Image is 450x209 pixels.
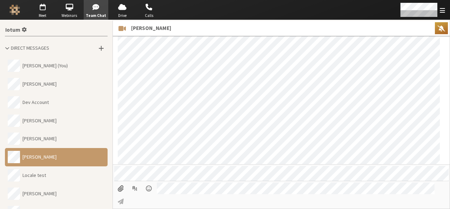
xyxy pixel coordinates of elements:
[5,130,108,148] button: [PERSON_NAME]
[435,22,448,35] button: We recommend enabling notifications so that you'll know when important activity happens.
[5,27,20,33] span: Iotum
[84,13,108,19] span: Team Chat
[110,13,135,19] span: Drive
[5,111,108,130] button: [PERSON_NAME]
[128,183,141,195] button: Show formatting
[5,166,108,185] button: Locale test
[5,57,108,75] button: [PERSON_NAME] (You)
[137,13,161,19] span: Calls
[9,5,20,15] img: Iotum
[57,13,82,19] span: Webinars
[5,184,108,203] button: [PERSON_NAME]
[131,24,171,32] span: [PERSON_NAME]
[2,23,29,36] button: Settings
[143,183,156,195] button: Open menu
[5,148,108,166] button: [PERSON_NAME]
[11,45,49,51] span: Direct Messages
[30,13,55,19] span: Meet
[115,20,129,36] button: Start a meeting
[5,75,108,93] button: [PERSON_NAME]
[114,196,127,208] button: Send message
[5,93,108,111] button: Dev Account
